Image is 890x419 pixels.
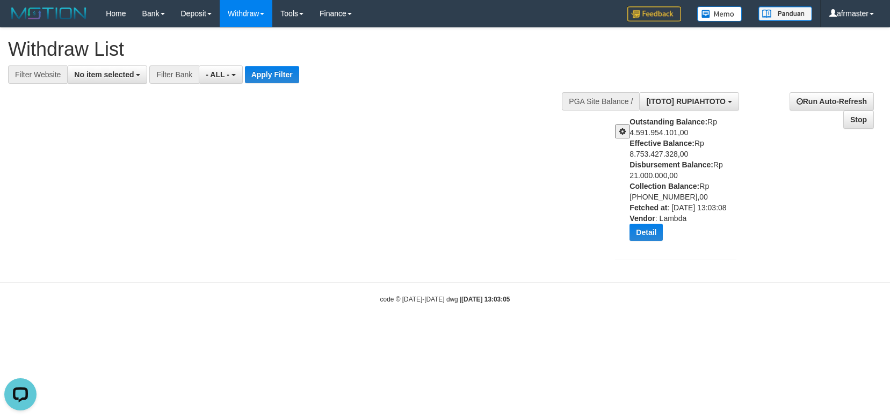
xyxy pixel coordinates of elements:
div: PGA Site Balance / [562,92,639,111]
img: Button%20Memo.svg [697,6,742,21]
button: [ITOTO] RUPIAHTOTO [639,92,739,111]
button: - ALL - [199,65,242,84]
div: Filter Bank [149,65,199,84]
img: Feedback.jpg [627,6,681,21]
span: [ITOTO] RUPIAHTOTO [646,97,726,106]
img: MOTION_logo.png [8,5,90,21]
b: Disbursement Balance: [629,160,713,169]
b: Vendor [629,214,655,223]
a: Run Auto-Refresh [790,92,874,111]
a: Stop [843,111,874,129]
b: Effective Balance: [629,139,694,148]
button: Apply Filter [245,66,299,83]
b: Outstanding Balance: [629,117,707,126]
button: No item selected [67,65,147,84]
div: Filter Website [8,65,67,84]
button: Open LiveChat chat widget [4,4,37,36]
b: Collection Balance: [629,182,699,190]
span: - ALL - [206,70,229,79]
button: Detail [629,224,663,241]
b: Fetched at [629,203,667,212]
small: code © [DATE]-[DATE] dwg | [380,296,510,303]
img: panduan.png [758,6,812,21]
span: No item selected [74,70,134,79]
div: Rp 4.591.954.101,00 Rp 8.753.427.328,00 Rp 21.000.000,00 Rp [PHONE_NUMBER],00 : [DATE] 13:03:08 :... [629,116,744,249]
strong: [DATE] 13:03:05 [461,296,510,303]
h1: Withdraw List [8,39,583,60]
